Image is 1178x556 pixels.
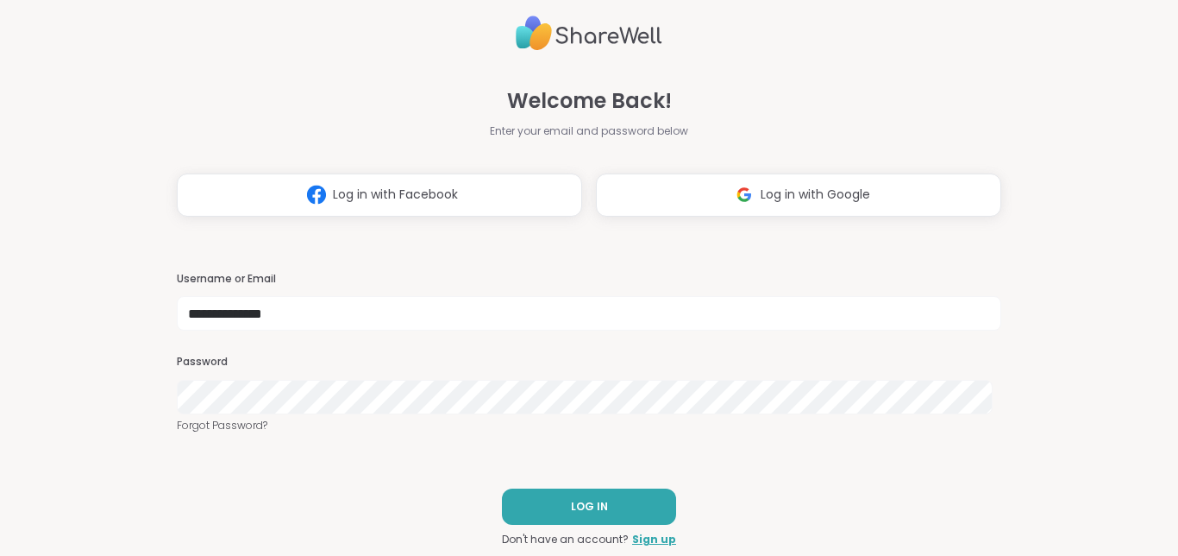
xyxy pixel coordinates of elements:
span: Log in with Google [761,186,870,204]
a: Sign up [632,532,676,547]
span: Welcome Back! [507,85,672,117]
span: Don't have an account? [502,532,629,547]
button: LOG IN [502,489,676,525]
button: Log in with Google [596,174,1001,217]
button: Log in with Facebook [177,174,582,217]
span: Enter your email and password below [490,123,688,139]
h3: Username or Email [177,272,1001,287]
img: ShareWell Logomark [728,179,761,211]
h3: Password [177,355,1001,370]
img: ShareWell Logo [516,9,662,58]
span: LOG IN [571,499,608,515]
a: Forgot Password? [177,418,1001,433]
span: Log in with Facebook [333,186,458,204]
img: ShareWell Logomark [300,179,333,211]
